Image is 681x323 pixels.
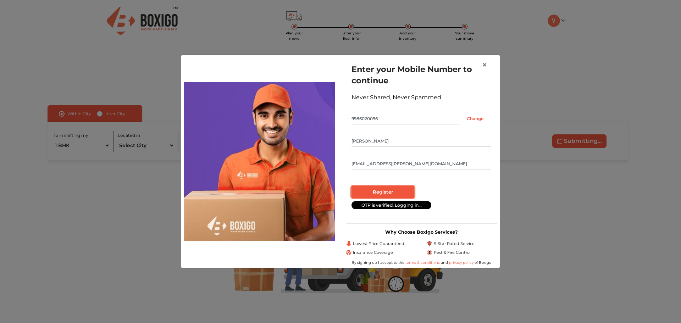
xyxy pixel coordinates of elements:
[434,241,475,247] span: 5 Star Rated Service
[476,55,493,75] button: Close
[351,93,491,102] div: Never Shared, Never Spammed
[353,241,404,247] span: Lowest Price Guaranteed
[351,63,491,86] h1: Enter your Mobile Number to continue
[351,186,414,198] input: Register
[448,260,475,265] a: privacy policy
[346,229,497,235] h3: Why Choose Boxigo Services?
[482,60,487,70] span: ×
[346,260,497,265] div: By signing up I accept to the and of Boxigo
[459,113,491,124] input: Change
[351,201,431,209] div: OTP is verified, Logging in...
[351,113,459,124] input: Mobile No
[184,82,335,241] img: relocation-img
[353,250,393,256] span: Insurance Coverage
[351,158,491,169] input: Email Id
[434,250,471,256] span: Pest & Fire Control
[351,135,491,147] input: Your Name
[405,260,441,265] a: terms & conditions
